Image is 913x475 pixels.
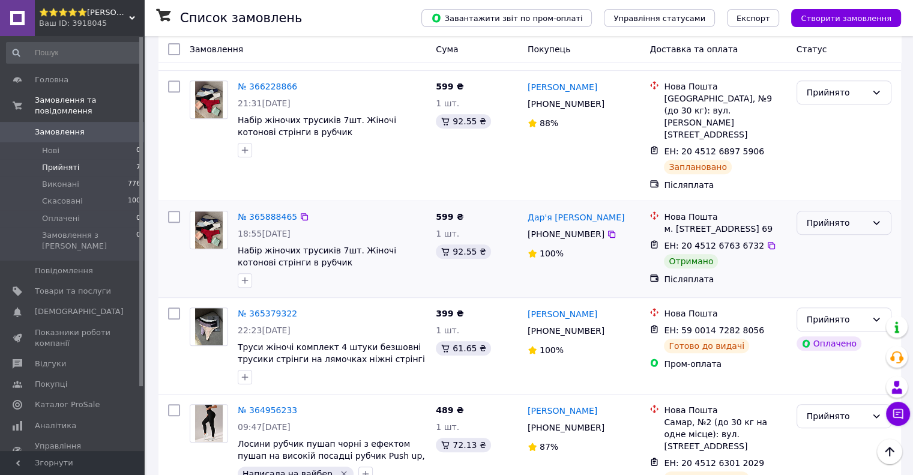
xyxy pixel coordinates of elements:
a: Фото товару [190,307,228,346]
span: Завантажити звіт по пром-оплаті [431,13,582,23]
div: [PHONE_NUMBER] [525,226,607,243]
span: 1 шт. [436,229,459,238]
span: Cума [436,44,458,54]
span: Доставка та оплата [649,44,738,54]
span: 87% [540,442,558,452]
img: Фото товару [195,405,223,442]
div: м. [STREET_ADDRESS] 69 [664,223,786,235]
span: Показники роботи компанії [35,327,111,349]
span: Каталог ProSale [35,399,100,410]
span: Замовлення [35,127,85,138]
img: Фото товару [195,308,223,345]
span: 09:47[DATE] [238,422,291,432]
span: ЕН: 20 4512 6301 2029 [664,458,764,468]
div: 92.55 ₴ [436,244,490,259]
span: 100 [128,196,140,207]
span: Нові [42,145,59,156]
span: Експорт [737,14,770,23]
span: Головна [35,74,68,85]
span: 100% [540,345,564,355]
span: Статус [797,44,827,54]
span: Створити замовлення [801,14,891,23]
a: Набір жіночих трусиків 7шт. Жіночі котонові стрінги в рубчик [238,115,396,137]
span: Покупець [528,44,570,54]
span: 0 [136,213,140,224]
h1: Список замовлень [180,11,302,25]
a: Дар'я [PERSON_NAME] [528,211,624,223]
a: Фото товару [190,211,228,249]
a: № 365379322 [238,309,297,318]
div: Пром-оплата [664,358,786,370]
span: 21:31[DATE] [238,98,291,108]
span: Управління статусами [613,14,705,23]
div: Ваш ID: 3918045 [39,18,144,29]
div: Нова Пошта [664,80,786,92]
input: Пошук [6,42,142,64]
div: Післяплата [664,179,786,191]
a: [PERSON_NAME] [528,81,597,93]
div: Прийнято [807,313,867,326]
div: Прийнято [807,86,867,99]
span: ⭐⭐⭐⭐⭐Angel's touch Територія затишку та комфорту [39,7,129,18]
span: Замовлення з [PERSON_NAME] [42,230,136,252]
span: Замовлення та повідомлення [35,95,144,116]
span: 22:23[DATE] [238,325,291,335]
button: Управління статусами [604,9,715,27]
span: Товари та послуги [35,286,111,297]
div: 72.13 ₴ [436,438,490,452]
span: Аналітика [35,420,76,431]
div: Нова Пошта [664,307,786,319]
span: 1 шт. [436,325,459,335]
div: Готово до видачі [664,339,749,353]
span: [DEMOGRAPHIC_DATA] [35,306,124,317]
div: [PHONE_NUMBER] [525,95,607,112]
a: [PERSON_NAME] [528,308,597,320]
a: Фото товару [190,80,228,119]
a: Набір жіночих трусиків 7шт. Жіночі котонові стрінги в рубчик [238,246,396,267]
a: № 365888465 [238,212,297,222]
div: Прийнято [807,410,867,423]
span: 599 ₴ [436,82,463,91]
a: Створити замовлення [779,13,901,22]
span: 100% [540,249,564,258]
div: Нова Пошта [664,211,786,223]
a: Лосини рубчик пушап чорні з ефектом пушап на високій посадці рубчик Push up, M-XL [238,439,425,473]
span: ЕН: 20 4512 6897 5906 [664,147,764,156]
div: Нова Пошта [664,404,786,416]
img: Фото товару [195,81,223,118]
span: 18:55[DATE] [238,229,291,238]
span: 1 шт. [436,98,459,108]
span: 1 шт. [436,422,459,432]
span: 776 [128,179,140,190]
div: 92.55 ₴ [436,114,490,129]
span: Відгуки [35,359,66,369]
span: 7 [136,162,140,173]
div: 61.65 ₴ [436,341,490,355]
span: Замовлення [190,44,243,54]
div: Післяплата [664,273,786,285]
span: 0 [136,145,140,156]
span: Труси жіночі комплект 4 штуки безшовні трусики стрінги на лямочках ніжні стрінгі в базових кольорах [238,342,425,376]
span: 599 ₴ [436,212,463,222]
span: Виконані [42,179,79,190]
div: Отримано [664,254,718,268]
div: [PHONE_NUMBER] [525,419,607,436]
span: 88% [540,118,558,128]
div: Заплановано [664,160,732,174]
button: Чат з покупцем [886,402,910,426]
button: Створити замовлення [791,9,901,27]
span: Оплачені [42,213,80,224]
span: 399 ₴ [436,309,463,318]
button: Наверх [877,439,902,464]
div: [PHONE_NUMBER] [525,322,607,339]
a: [PERSON_NAME] [528,405,597,417]
div: [GEOGRAPHIC_DATA], №9 (до 30 кг): вул. [PERSON_NAME][STREET_ADDRESS] [664,92,786,141]
a: № 366228866 [238,82,297,91]
span: ЕН: 59 0014 7282 8056 [664,325,764,335]
div: Оплачено [797,336,861,351]
button: Завантажити звіт по пром-оплаті [421,9,592,27]
span: 489 ₴ [436,405,463,415]
div: Прийнято [807,216,867,229]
